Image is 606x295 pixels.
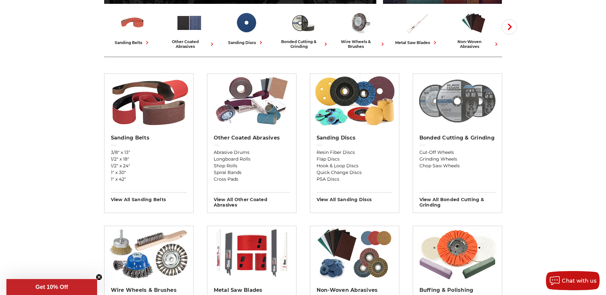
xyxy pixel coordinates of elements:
[214,176,290,183] a: Cross Pads
[317,169,393,176] a: Quick Change Discs
[448,10,500,49] a: non-woven abrasives
[419,163,495,169] a: Chop Saw Wheels
[111,163,187,169] a: 1/2" x 24"
[228,39,264,46] div: sanding discs
[220,10,272,46] a: sanding discs
[176,10,203,36] img: Other Coated Abrasives
[214,287,290,293] h2: Metal Saw Blades
[317,135,393,141] h2: Sanding Discs
[233,10,259,36] img: Sanding Discs
[111,156,187,163] a: 1/2" x 18"
[403,10,430,36] img: Metal Saw Blades
[562,278,596,284] span: Chat with us
[313,226,396,280] img: Non-woven Abrasives
[96,274,102,280] button: Close teaser
[317,287,393,293] h2: Non-woven Abrasives
[214,156,290,163] a: Longboard Rolls
[277,10,329,49] a: bonded cutting & grinding
[111,135,187,141] h2: Sanding Belts
[214,192,290,208] h3: View All other coated abrasives
[119,10,146,36] img: Sanding Belts
[317,192,393,202] h3: View All sanding discs
[391,10,443,46] a: metal saw blades
[448,39,500,49] div: non-woven abrasives
[107,10,158,46] a: sanding belts
[419,192,495,208] h3: View All bonded cutting & grinding
[277,39,329,49] div: bonded cutting & grinding
[334,39,386,49] div: wire wheels & brushes
[210,226,293,280] img: Metal Saw Blades
[164,39,215,49] div: other coated abrasives
[546,271,600,290] button: Chat with us
[317,156,393,163] a: Flap Discs
[313,74,396,128] img: Sanding Discs
[395,39,438,46] div: metal saw blades
[111,149,187,156] a: 3/8" x 13"
[419,135,495,141] h2: Bonded Cutting & Grinding
[107,74,190,128] img: Sanding Belts
[6,279,97,295] div: Get 10% OffClose teaser
[35,284,68,290] span: Get 10% Off
[419,149,495,156] a: Cut-Off Wheels
[164,10,215,49] a: other coated abrasives
[214,149,290,156] a: Abrasive Drums
[290,10,316,36] img: Bonded Cutting & Grinding
[111,176,187,183] a: 1" x 42"
[317,163,393,169] a: Hook & Loop Discs
[317,176,393,183] a: PSA Discs
[416,74,499,128] img: Bonded Cutting & Grinding
[460,10,487,36] img: Non-woven Abrasives
[419,156,495,163] a: Grinding Wheels
[111,169,187,176] a: 1" x 30"
[214,163,290,169] a: Shop Rolls
[214,169,290,176] a: Spiral Bands
[111,192,187,202] h3: View All sanding belts
[334,10,386,49] a: wire wheels & brushes
[317,149,393,156] a: Resin Fiber Discs
[115,39,150,46] div: sanding belts
[502,19,517,34] button: Next
[107,226,190,280] img: Wire Wheels & Brushes
[111,287,187,293] h2: Wire Wheels & Brushes
[416,226,499,280] img: Buffing & Polishing
[214,135,290,141] h2: Other Coated Abrasives
[347,10,373,36] img: Wire Wheels & Brushes
[419,287,495,293] h2: Buffing & Polishing
[210,74,293,128] img: Other Coated Abrasives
